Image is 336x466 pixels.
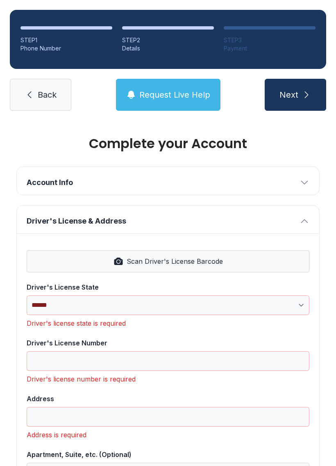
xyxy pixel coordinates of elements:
[27,351,309,371] input: Driver's License Number
[27,450,309,459] div: Apartment, Suite, etc. (Optional)
[27,282,309,292] div: Driver's License State
[16,137,320,150] h1: Complete your Account
[27,177,296,188] span: Account Info
[122,36,214,44] div: STEP 2
[17,167,319,195] button: Account Info
[224,36,316,44] div: STEP 3
[27,215,296,227] span: Driver's License & Address
[27,430,309,440] div: Address is required
[20,36,112,44] div: STEP 1
[17,206,319,233] button: Driver's License & Address
[27,338,309,348] div: Driver's License Number
[27,318,309,328] div: Driver's license state is required
[38,89,57,101] span: Back
[127,256,223,266] span: Scan Driver's License Barcode
[122,44,214,53] div: Details
[279,89,298,101] span: Next
[27,374,309,384] div: Driver's license number is required
[27,295,309,315] select: Driver's License State
[20,44,112,53] div: Phone Number
[27,394,309,404] div: Address
[27,407,309,427] input: Address
[139,89,210,101] span: Request Live Help
[224,44,316,53] div: Payment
